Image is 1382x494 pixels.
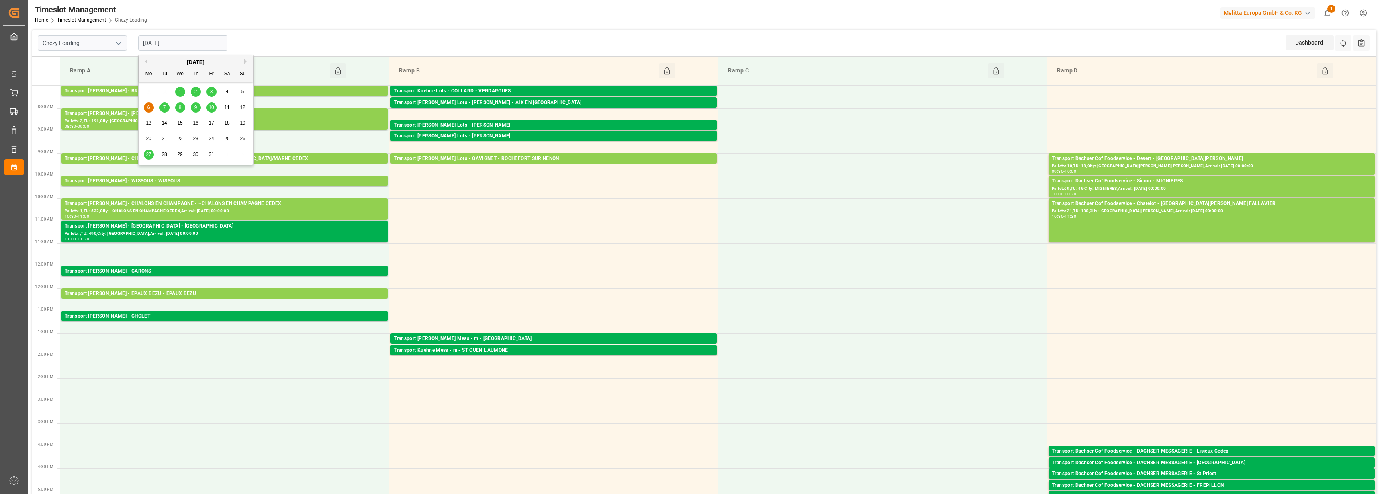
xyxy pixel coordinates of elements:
div: Pallets: 14,TU: 1678,City: [GEOGRAPHIC_DATA],Arrival: [DATE] 00:00:00 [394,95,713,102]
span: 6 [147,105,150,110]
span: 12:30 PM [35,285,53,289]
span: 15 [177,120,182,126]
span: 10:00 AM [35,172,53,176]
div: Transport [PERSON_NAME] Lots - [PERSON_NAME] - AIX EN [GEOGRAPHIC_DATA] [394,99,713,107]
div: Choose Tuesday, October 21st, 2025 [159,134,170,144]
div: Pallets: 4,TU: ,City: ROCHEFORT SUR NENON,Arrival: [DATE] 00:00:00 [394,163,713,170]
span: 29 [177,152,182,157]
div: Transport [PERSON_NAME] - EPAUX BEZU - EPAUX BEZU [65,290,384,298]
div: Choose Tuesday, October 7th, 2025 [159,102,170,113]
div: Pallets: 10,TU: ,City: [GEOGRAPHIC_DATA],Arrival: [DATE] 00:00:00 [394,107,713,114]
div: Transport [PERSON_NAME] - CHOLET [65,312,384,320]
div: - [76,125,78,128]
button: Previous Month [143,59,147,64]
div: Choose Wednesday, October 1st, 2025 [175,87,185,97]
div: Ramp A [67,63,330,78]
span: 16 [193,120,198,126]
div: Pallets: ,TU: 9,City: [GEOGRAPHIC_DATA],Arrival: [DATE] 00:00:00 [394,343,713,350]
a: Home [35,17,48,23]
a: Timeslot Management [57,17,106,23]
div: Transport [PERSON_NAME] - [PERSON_NAME] [65,110,384,118]
span: 2:30 PM [38,375,53,379]
button: open menu [112,37,124,49]
div: Choose Wednesday, October 15th, 2025 [175,118,185,128]
div: Choose Saturday, October 11th, 2025 [222,102,232,113]
div: Pallets: 12,TU: 200,City: [GEOGRAPHIC_DATA]/MARNE CEDEX,Arrival: [DATE] 00:00:00 [65,163,384,170]
div: Transport Kuehne Lots - COLLARD - VENDARGUES [394,87,713,95]
div: Pallets: ,TU: 490,City: [GEOGRAPHIC_DATA],Arrival: [DATE] 00:00:00 [65,230,384,237]
span: 19 [240,120,245,126]
div: 11:30 [78,237,89,241]
div: Pallets: 1,TU: 532,City: ~CHALONS EN CHAMPAGNE CEDEX,Arrival: [DATE] 00:00:00 [65,208,384,215]
div: Choose Thursday, October 30th, 2025 [191,150,201,160]
div: Ramp B [396,63,659,78]
input: DD-MM-YYYY [138,35,227,51]
div: Transport Dachser Cof Foodservice - DACHSER MESSAGERIE - Lisieux Cedex [1052,447,1372,455]
div: Choose Sunday, October 19th, 2025 [238,118,248,128]
button: show 1 new notifications [1318,4,1336,22]
span: 4:00 PM [38,442,53,447]
div: Pallets: ,TU: 2112,City: CARQUEFOU,Arrival: [DATE] 00:00:00 [394,140,713,147]
span: 30 [193,152,198,157]
span: 9 [194,105,197,110]
div: Melitta Europa GmbH & Co. KG [1220,7,1315,19]
button: Melitta Europa GmbH & Co. KG [1220,5,1318,20]
div: Choose Monday, October 6th, 2025 [144,102,154,113]
div: month 2025-10 [141,84,251,162]
div: Transport Dachser Cof Foodservice - Chatelot - [GEOGRAPHIC_DATA][PERSON_NAME] FALLAVIER [1052,200,1372,208]
div: 10:00 [1065,170,1076,173]
div: Choose Friday, October 3rd, 2025 [206,87,217,97]
div: Th [191,69,201,79]
div: Dashboard [1286,35,1334,50]
div: Pallets: 3,TU: 154,City: WISSOUS,Arrival: [DATE] 00:00:00 [65,185,384,192]
div: Pallets: 21,TU: 130,City: [GEOGRAPHIC_DATA][PERSON_NAME],Arrival: [DATE] 00:00:00 [1052,208,1372,215]
input: Type to search/select [38,35,127,51]
div: Choose Monday, October 20th, 2025 [144,134,154,144]
span: 2:00 PM [38,352,53,357]
div: Choose Thursday, October 16th, 2025 [191,118,201,128]
span: 1:30 PM [38,330,53,334]
div: Choose Thursday, October 2nd, 2025 [191,87,201,97]
div: 10:30 [1052,215,1063,218]
span: 9:30 AM [38,150,53,154]
div: Mo [144,69,154,79]
div: Pallets: 2,TU: ,City: St Priest,Arrival: [DATE] 00:00:00 [1052,478,1372,485]
div: Transport [PERSON_NAME] - BRETIGNY SUR ORGE - BRETIGNY SUR ORGE [65,87,384,95]
div: Pallets: ,TU: 58,City: CHOLET,Arrival: [DATE] 00:00:00 [65,320,384,327]
div: Choose Sunday, October 5th, 2025 [238,87,248,97]
div: 10:30 [1065,192,1076,196]
div: Transport [PERSON_NAME] - CHENNEVIERES/[GEOGRAPHIC_DATA] - [GEOGRAPHIC_DATA]/MARNE CEDEX [65,155,384,163]
span: 8:30 AM [38,105,53,109]
div: Pallets: 24,TU: 1123,City: EPAUX BEZU,Arrival: [DATE] 00:00:00 [65,298,384,305]
span: 3:30 PM [38,420,53,424]
div: Tu [159,69,170,79]
div: Pallets: 11,TU: 739,City: [GEOGRAPHIC_DATA],Arrival: [DATE] 00:00:00 [65,275,384,282]
div: Pallets: 1,TU: 14,City: Lisieux Cedex,Arrival: [DATE] 00:00:00 [1052,455,1372,462]
span: 7 [163,105,166,110]
span: 28 [162,152,167,157]
span: 23 [193,136,198,141]
div: - [1063,170,1065,173]
div: Choose Monday, October 13th, 2025 [144,118,154,128]
div: Choose Friday, October 17th, 2025 [206,118,217,128]
div: Pallets: ,TU: 32,City: [GEOGRAPHIC_DATA],Arrival: [DATE] 00:00:00 [65,95,384,102]
div: Choose Sunday, October 26th, 2025 [238,134,248,144]
div: Transport [PERSON_NAME] Lots - GAVIGNET - ROCHEFORT SUR NENON [394,155,713,163]
div: 09:30 [1052,170,1063,173]
span: 12 [240,105,245,110]
div: Pallets: ,TU: 45,City: ST OUEN L'AUMONE,Arrival: [DATE] 00:00:00 [394,355,713,361]
span: 27 [146,152,151,157]
div: Transport Kuehne Mess - m - ST OUEN L'AUMONE [394,346,713,355]
span: 1 [179,89,182,94]
span: 20 [146,136,151,141]
span: 11:00 AM [35,217,53,221]
div: Choose Wednesday, October 8th, 2025 [175,102,185,113]
div: Transport Dachser Cof Foodservice - DACHSER MESSAGERIE - [GEOGRAPHIC_DATA] [1052,459,1372,467]
span: 11 [224,105,229,110]
span: 18 [224,120,229,126]
span: 4:30 PM [38,465,53,469]
span: 3 [210,89,213,94]
span: 4 [226,89,229,94]
div: Transport [PERSON_NAME] Mess - m - [GEOGRAPHIC_DATA] [394,335,713,343]
span: 12:00 PM [35,262,53,266]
